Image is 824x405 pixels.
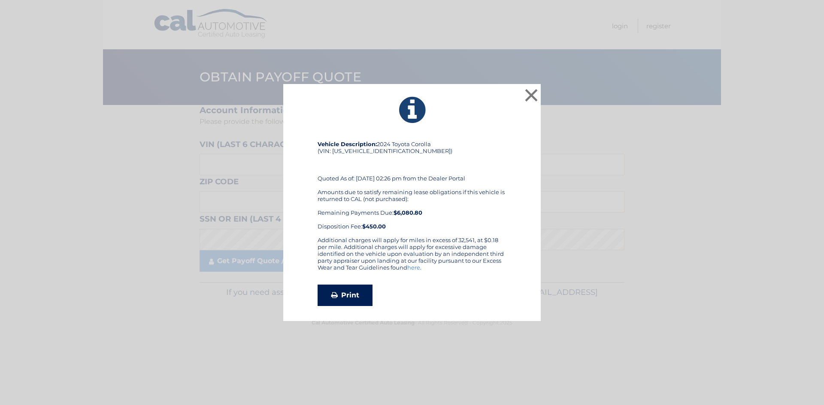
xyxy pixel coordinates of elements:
div: Additional charges will apply for miles in excess of 32,541, at $0.18 per mile. Additional charge... [318,237,506,278]
button: × [523,87,540,104]
a: here [407,264,420,271]
b: $6,080.80 [394,209,422,216]
strong: Vehicle Description: [318,141,377,147]
div: Amounts due to satisfy remaining lease obligations if this vehicle is returned to CAL (not purcha... [318,189,506,230]
a: Print [318,285,373,306]
strong: $450.00 [362,223,386,230]
div: 2024 Toyota Corolla (VIN: [US_VEHICLE_IDENTIFICATION_NUMBER]) Quoted As of: [DATE] 02:26 pm from ... [318,141,506,237]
